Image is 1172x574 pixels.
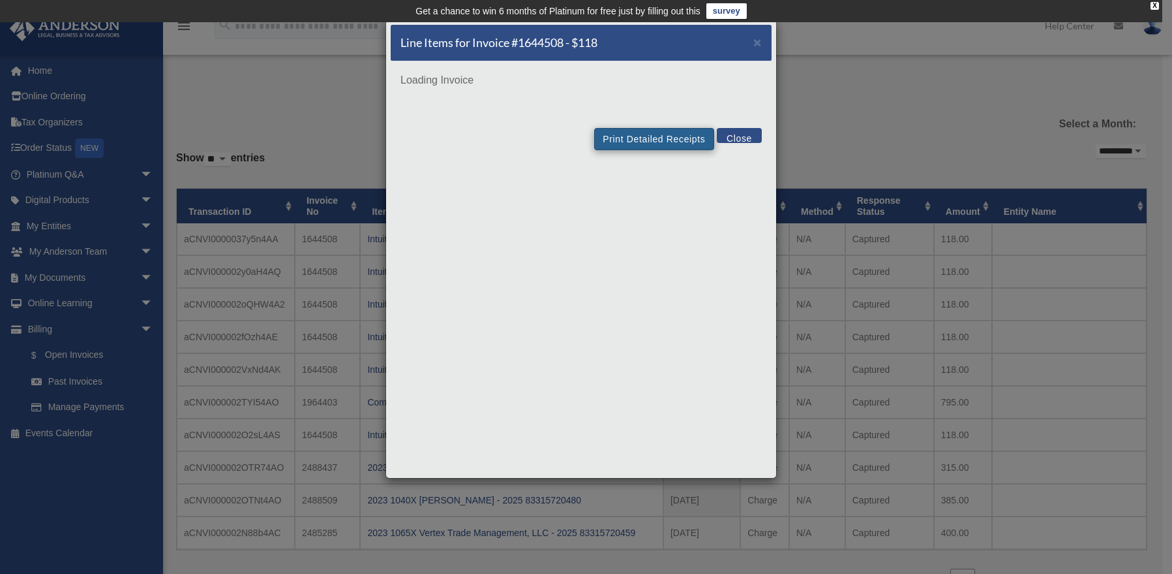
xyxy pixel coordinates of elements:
button: Print Detailed Receipts [594,128,714,150]
button: Close [753,35,762,49]
a: survey [706,3,747,19]
p: Loading Invoice [400,71,762,89]
button: Close [717,128,762,143]
h5: Line Items for Invoice #1644508 - $118 [400,35,597,51]
div: close [1150,2,1159,10]
div: Get a chance to win 6 months of Platinum for free just by filling out this [415,3,700,19]
span: × [753,35,762,50]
